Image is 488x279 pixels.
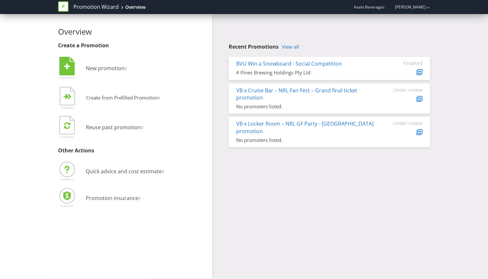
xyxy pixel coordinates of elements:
[236,69,374,76] div: 4 Pines Brewing Holdings Pty Ltd
[236,137,374,144] div: No promoters listed.
[236,120,374,135] a: VB x Locker Room – NRL GF Party - [GEOGRAPHIC_DATA] promotion
[354,4,385,10] span: Asahi Beverages
[282,44,299,50] a: View all
[229,43,279,50] span: Recent Promotions
[58,43,207,49] h3: Create a Promotion
[125,4,145,10] div: Overview
[64,122,70,129] tspan: 
[58,194,141,202] a: Promotion insurance›
[58,148,207,154] h3: Other Actions
[383,87,422,93] div: Under review
[383,60,422,66] div: Finalised
[125,62,127,73] span: ›
[86,194,138,202] span: Promotion insurance
[138,192,141,203] span: ›
[162,165,164,176] span: ›
[389,4,426,10] a: [PERSON_NAME]
[58,168,164,175] a: Quick advice and cost estimate›
[383,120,422,126] div: Under review
[236,87,357,101] a: VB x Cruise Bar – NRL Fan Fest – Grand final ticket promotion
[68,94,72,100] tspan: 
[86,168,162,175] span: Quick advice and cost estimate
[58,27,207,36] h2: Overview
[141,121,143,132] span: ›
[158,92,160,102] span: ›
[86,124,141,131] span: Reuse past promotion
[73,3,119,11] a: Promotion Wizard
[236,103,374,110] div: No promoters listed.
[64,63,70,70] tspan: 
[236,60,342,67] a: BVU Win a Snowboard - Social Competition
[58,85,161,111] button: Create from Prefilled Promotion›
[86,94,158,101] span: Create from Prefilled Promotion
[86,65,125,72] span: New promotion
